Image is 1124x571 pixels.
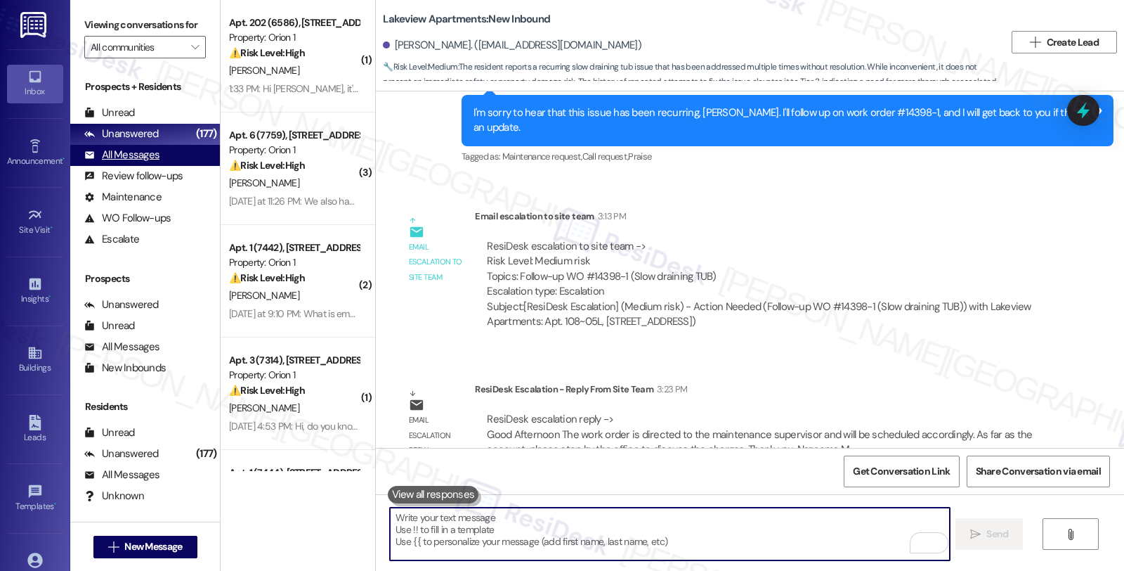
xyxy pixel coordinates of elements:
[594,209,626,224] div: 3:13 PM
[383,12,550,27] b: Lakeview Apartments: New Inbound
[229,195,858,207] div: [DATE] at 11:26 PM: We also have another package from USPS that was supposed to come in, but it's...
[976,464,1101,479] span: Share Conversation via email
[84,340,159,354] div: All Messages
[20,12,49,38] img: ResiDesk Logo
[487,412,1032,456] div: ResiDesk escalation reply -> Good Afternoon The work order is directed to the maintenance supervi...
[383,60,1005,105] span: : The resident reports a recurring slow draining tub issue that has been addressed multiple times...
[229,271,305,284] strong: ⚠️ Risk Level: High
[229,353,359,368] div: Apt. 3 (7314), [STREET_ADDRESS]
[229,143,359,158] div: Property: Orion 1
[84,211,171,226] div: WO Follow-ups
[7,480,63,518] a: Templates •
[84,361,166,376] div: New Inbounds
[653,382,687,397] div: 3:23 PM
[487,239,1037,300] div: ResiDesk escalation to site team -> Risk Level: Medium risk Topics: Follow-up WO #14398-1 (Slow d...
[1012,31,1117,53] button: Create Lead
[502,150,582,162] span: Maintenance request ,
[91,36,183,58] input: All communities
[390,508,949,560] textarea: To enrich screen reader interactions, please activate Accessibility in Grammarly extension settings
[475,209,1049,229] div: Email escalation to site team
[7,411,63,449] a: Leads
[229,420,655,432] div: [DATE] 4:53 PM: Hi, do you know when maintenance will take care of the issues with the water and ...
[229,255,359,270] div: Property: Orion 1
[853,464,950,479] span: Get Conversation Link
[84,148,159,162] div: All Messages
[70,271,220,286] div: Prospects
[383,61,457,72] strong: 🔧 Risk Level: Medium
[1030,37,1040,48] i: 
[1065,529,1076,540] i: 
[229,384,305,397] strong: ⚠️ Risk Level: High
[84,468,159,482] div: All Messages
[108,541,119,553] i: 
[409,413,464,458] div: Email escalation reply
[48,292,51,302] span: •
[582,150,629,162] span: Call request ,
[229,240,359,255] div: Apt. 1 (7442), [STREET_ADDRESS]
[475,382,1049,402] div: ResiDesk Escalation - Reply From Site Team
[229,402,299,414] span: [PERSON_NAME]
[229,177,299,189] span: [PERSON_NAME]
[84,14,206,36] label: Viewing conversations for
[1047,35,1099,50] span: Create Lead
[84,425,135,440] div: Unread
[63,154,65,164] span: •
[229,307,418,320] div: [DATE] at 9:10 PM: What is emergency number
[93,536,197,558] button: New Message
[844,456,959,487] button: Get Conversation Link
[54,499,56,509] span: •
[229,30,359,45] div: Property: Orion 1
[84,319,135,333] div: Unread
[955,518,1024,550] button: Send
[229,15,359,30] div: Apt. 202 (6586), [STREET_ADDRESS]
[7,341,63,379] a: Buildings
[383,38,641,53] div: [PERSON_NAME]. ([EMAIL_ADDRESS][DOMAIN_NAME])
[229,159,305,172] strong: ⚠️ Risk Level: High
[462,146,1113,167] div: Tagged as:
[84,190,162,205] div: Maintenance
[7,65,63,103] a: Inbox
[7,272,63,310] a: Insights •
[192,123,220,145] div: (177)
[229,64,299,77] span: [PERSON_NAME]
[487,300,1037,330] div: Subject: [ResiDesk Escalation] (Medium risk) - Action Needed (Follow-up WO #14398-1 (Slow drainin...
[409,240,464,285] div: Email escalation to site team
[70,79,220,94] div: Prospects + Residents
[229,368,359,383] div: Property: Orion 1
[84,105,135,120] div: Unread
[191,41,199,53] i: 
[124,539,182,554] span: New Message
[229,128,359,143] div: Apt. 6 (7759), [STREET_ADDRESS]
[628,150,651,162] span: Praise
[967,456,1110,487] button: Share Conversation via email
[70,399,220,414] div: Residents
[473,105,1091,136] div: I'm sorry to hear that this issue has been recurring, [PERSON_NAME]. I'll follow up on work order...
[986,527,1008,541] span: Send
[84,489,144,503] div: Unknown
[229,466,359,480] div: Apt. 1 (7444), [STREET_ADDRESS]
[84,232,139,247] div: Escalate
[84,169,183,184] div: Review follow-ups
[229,46,305,59] strong: ⚠️ Risk Level: High
[84,297,159,312] div: Unanswered
[51,223,53,233] span: •
[84,447,159,461] div: Unanswered
[192,443,220,465] div: (177)
[7,203,63,241] a: Site Visit •
[970,529,981,540] i: 
[229,289,299,302] span: [PERSON_NAME]
[84,127,159,141] div: Unanswered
